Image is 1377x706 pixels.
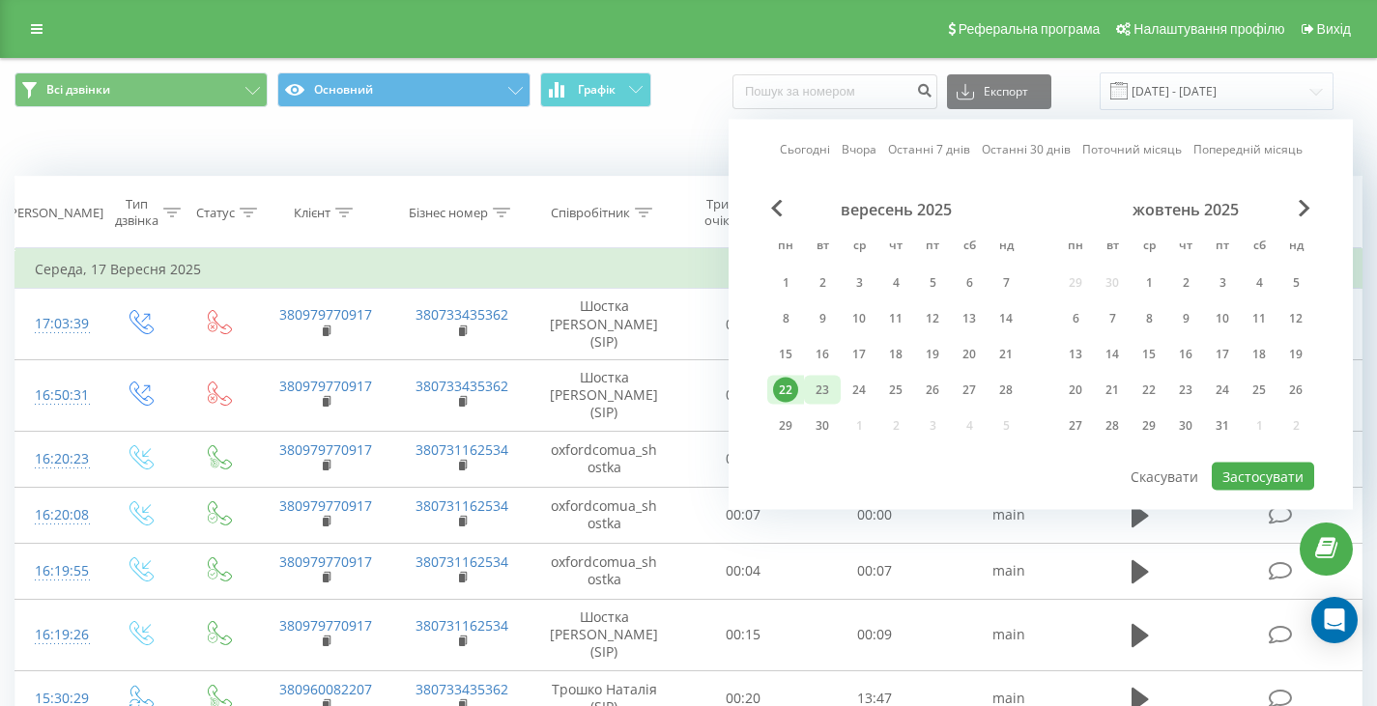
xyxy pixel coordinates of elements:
div: 29 [1136,413,1162,438]
div: чт 25 вер 2025 р. [877,376,914,405]
div: 9 [810,306,835,331]
div: 16:20:08 [35,496,80,534]
a: 380731162534 [416,496,508,515]
span: Всі дзвінки [46,82,110,98]
td: 00:07 [809,543,940,599]
div: пн 1 вер 2025 р. [767,268,804,297]
div: 16 [810,342,835,367]
div: вт 21 жовт 2025 р. [1094,376,1131,405]
div: 17:03:39 [35,305,80,343]
td: oxfordcomua_shostka [531,487,677,543]
div: ср 15 жовт 2025 р. [1131,340,1167,369]
div: 11 [1247,306,1272,331]
div: 16:19:26 [35,616,80,654]
a: Останні 7 днів [888,140,970,158]
div: Open Intercom Messenger [1311,597,1358,643]
div: 4 [1247,270,1272,296]
button: Застосувати [1212,463,1314,491]
div: пт 3 жовт 2025 р. [1204,268,1241,297]
div: 5 [920,270,945,296]
div: 5 [1283,270,1308,296]
div: 23 [1173,378,1198,403]
td: Шостка [PERSON_NAME] (SIP) [531,600,677,671]
div: пн 15 вер 2025 р. [767,340,804,369]
a: 380979770917 [279,440,372,459]
div: пн 22 вер 2025 р. [767,376,804,405]
span: Previous Month [771,200,783,217]
div: нд 26 жовт 2025 р. [1277,376,1314,405]
a: 380979770917 [279,305,372,324]
div: 13 [957,306,982,331]
abbr: субота [1245,233,1274,262]
div: 8 [1136,306,1162,331]
div: нд 21 вер 2025 р. [988,340,1024,369]
div: ср 22 жовт 2025 р. [1131,376,1167,405]
div: 9 [1173,306,1198,331]
span: Next Month [1299,200,1310,217]
button: Скасувати [1120,463,1209,491]
div: 20 [1063,378,1088,403]
div: 25 [883,378,908,403]
div: сб 13 вер 2025 р. [951,304,988,333]
div: сб 4 жовт 2025 р. [1241,268,1277,297]
div: вт 2 вер 2025 р. [804,268,841,297]
div: сб 20 вер 2025 р. [951,340,988,369]
td: main [940,543,1077,599]
abbr: понеділок [771,233,800,262]
td: 00:04 [677,543,809,599]
div: 25 [1247,378,1272,403]
div: ср 1 жовт 2025 р. [1131,268,1167,297]
div: ср 10 вер 2025 р. [841,304,877,333]
button: Всі дзвінки [14,72,268,107]
td: oxfordcomua_shostka [531,431,677,487]
a: 380979770917 [279,552,372,571]
a: 380733435362 [416,377,508,395]
abbr: четвер [881,233,910,262]
a: 380731162534 [416,616,508,635]
div: чт 23 жовт 2025 р. [1167,376,1204,405]
div: 16 [1173,342,1198,367]
td: Шостка [PERSON_NAME] (SIP) [531,289,677,360]
div: 10 [846,306,872,331]
div: чт 11 вер 2025 р. [877,304,914,333]
div: 16:19:55 [35,552,80,590]
div: вт 9 вер 2025 р. [804,304,841,333]
div: вт 14 жовт 2025 р. [1094,340,1131,369]
div: Статус [196,205,235,221]
div: чт 16 жовт 2025 р. [1167,340,1204,369]
div: 7 [1100,306,1125,331]
a: 380731162534 [416,440,508,459]
div: 30 [1173,413,1198,438]
div: 16:50:31 [35,377,80,414]
div: 3 [846,270,872,296]
div: чт 9 жовт 2025 р. [1167,304,1204,333]
div: 2 [810,270,835,296]
div: пн 8 вер 2025 р. [767,304,804,333]
a: Поточний місяць [1082,140,1182,158]
div: 29 [773,413,798,438]
td: 00:04 [677,431,809,487]
div: 1 [773,270,798,296]
input: Пошук за номером [732,74,937,109]
div: вересень 2025 [767,200,1024,219]
div: 15 [1136,342,1162,367]
div: нд 7 вер 2025 р. [988,268,1024,297]
td: 00:00 [677,359,809,431]
div: ср 17 вер 2025 р. [841,340,877,369]
abbr: неділя [1281,233,1310,262]
span: Графік [578,83,616,97]
div: 23 [810,378,835,403]
div: нд 12 жовт 2025 р. [1277,304,1314,333]
div: ср 8 жовт 2025 р. [1131,304,1167,333]
abbr: понеділок [1061,233,1090,262]
div: 31 [1210,413,1235,438]
abbr: п’ятниця [1208,233,1237,262]
a: Вчора [842,140,876,158]
abbr: середа [1134,233,1163,262]
abbr: четвер [1171,233,1200,262]
a: Сьогодні [780,140,830,158]
div: 6 [957,270,982,296]
div: 19 [920,342,945,367]
div: 8 [773,306,798,331]
div: чт 4 вер 2025 р. [877,268,914,297]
